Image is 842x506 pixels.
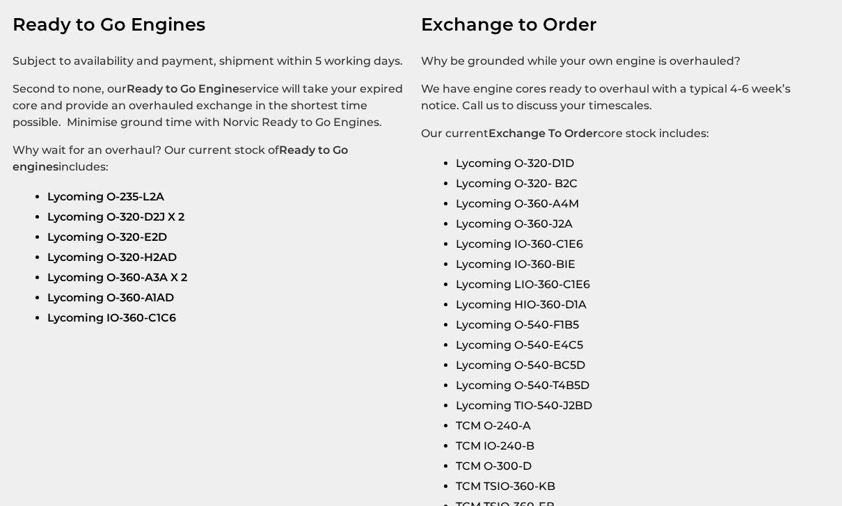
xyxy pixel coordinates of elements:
[456,375,819,395] li: Lycoming O-540-T4B5D
[127,82,239,95] strong: Ready to Go Engine
[488,127,598,140] strong: Exchange To Order
[47,271,187,284] strong: Lycoming O-360-A3A X 2
[456,153,819,173] li: Lycoming O-320-D1D
[456,173,819,193] li: Lycoming O-320- B2C
[13,143,348,173] b: Ready to Go engines
[47,251,177,264] strong: Lycoming O-320-H2AD
[421,13,597,35] span: Exchange to Order
[47,210,184,223] strong: Lycoming O-320-D2J X 2
[47,291,174,304] strong: Lycoming O-360-A1AD
[456,234,819,254] li: Lycoming IO-360-C1E6
[456,254,819,274] li: Lycoming IO-360-BIE
[47,311,176,324] strong: Lycoming IO-360-C1C6
[456,476,819,496] li: TCM TSIO-360-KB
[456,436,819,456] li: TCM IO-240-B
[456,395,819,416] li: Lycoming TIO-540-J2BD
[456,456,819,476] li: TCM O-300-D
[456,274,819,294] li: Lycoming LIO-360-C1E6
[13,13,205,35] span: Ready to Go Engines
[456,355,819,375] li: Lycoming O-540-BC5D
[13,81,411,131] p: Second to none, our service will take your expired core and provide an overhauled exchange in the...
[47,230,167,244] strong: Lycoming O-320-E2D
[13,53,411,70] p: Subject to availability and payment, shipment within 5 working days.
[421,81,819,114] p: We have engine cores ready to overhaul with a typical 4-6 week’s notice. Call us to discuss your ...
[13,142,411,175] p: Why wait for an overhaul? Our current stock of includes:
[456,416,819,436] li: TCM O-240-A
[456,214,819,234] li: Lycoming O-360-J2A
[456,315,819,335] li: Lycoming O-540-F1B5
[47,190,164,203] strong: Lycoming O-235-L2A
[456,193,819,214] li: Lycoming O-360-A4M
[421,125,819,142] p: Our current core stock includes:
[421,53,819,70] p: Why be grounded while your own engine is overhauled?
[456,335,819,355] li: Lycoming O-540-E4C5
[456,294,819,315] li: Lycoming HIO-360-D1A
